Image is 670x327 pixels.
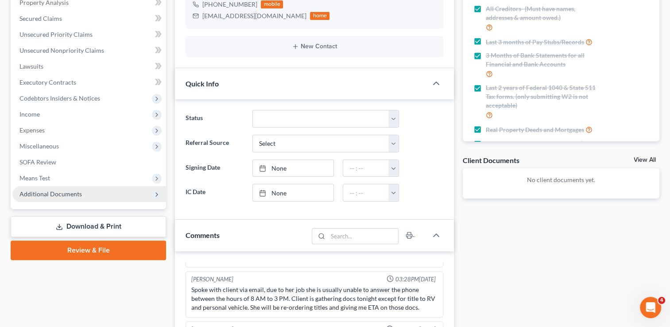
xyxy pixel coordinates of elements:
div: home [310,12,329,20]
span: Expenses [19,126,45,134]
div: Client Documents [463,156,519,165]
label: Referral Source [181,135,248,152]
span: Secured Claims [19,15,62,22]
span: Income [19,110,40,118]
span: Real Property Deeds and Mortgages [486,125,584,134]
a: View All [634,157,656,163]
a: Unsecured Priority Claims [12,27,166,43]
input: -- : -- [343,184,389,201]
span: Codebtors Insiders & Notices [19,94,100,102]
a: Secured Claims [12,11,166,27]
div: [EMAIL_ADDRESS][DOMAIN_NAME] [202,12,306,20]
label: IC Date [181,184,248,202]
span: Miscellaneous [19,142,59,150]
a: Download & Print [11,216,166,237]
a: None [253,184,334,201]
p: No client documents yet. [470,175,652,184]
input: Search... [328,229,398,244]
a: Unsecured Nonpriority Claims [12,43,166,58]
span: Means Test [19,174,50,182]
span: Last 3 months of Pay Stubs/Records [486,38,584,47]
a: SOFA Review [12,154,166,170]
span: 03:28PM[DATE] [395,275,436,284]
span: Comments [186,231,220,239]
span: Last 2 years of Federal 1040 & State 511 Tax forms. (only submitting W2 is not acceptable) [486,83,603,110]
span: All Creditors- (Must have names, addresses & amount owed.) [486,4,603,22]
span: Unsecured Nonpriority Claims [19,47,104,54]
a: Review & File [11,241,166,260]
label: Signing Date [181,160,248,177]
input: -- : -- [343,160,389,177]
button: New Contact [193,43,436,50]
span: Unsecured Priority Claims [19,31,93,38]
span: 3 Months of Bank Statements for all Financial and Bank Accounts [486,51,603,69]
div: [PERSON_NAME] [191,275,233,284]
iframe: Intercom live chat [640,297,661,318]
span: Lawsuits [19,62,43,70]
span: Additional Documents [19,190,82,198]
a: Executory Contracts [12,74,166,90]
div: mobile [261,0,283,8]
span: Certificates of Title for all vehicles (Cars, Boats, RVs, ATVs, Ect...) If its in your name, we n... [486,139,603,166]
span: Executory Contracts [19,78,76,86]
span: 4 [658,297,665,304]
a: Lawsuits [12,58,166,74]
span: Quick Info [186,79,219,88]
span: SOFA Review [19,158,56,166]
div: Spoke with client via email, due to her job she is usually unable to answer the phone between the... [191,285,438,312]
label: Status [181,110,248,128]
a: None [253,160,334,177]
